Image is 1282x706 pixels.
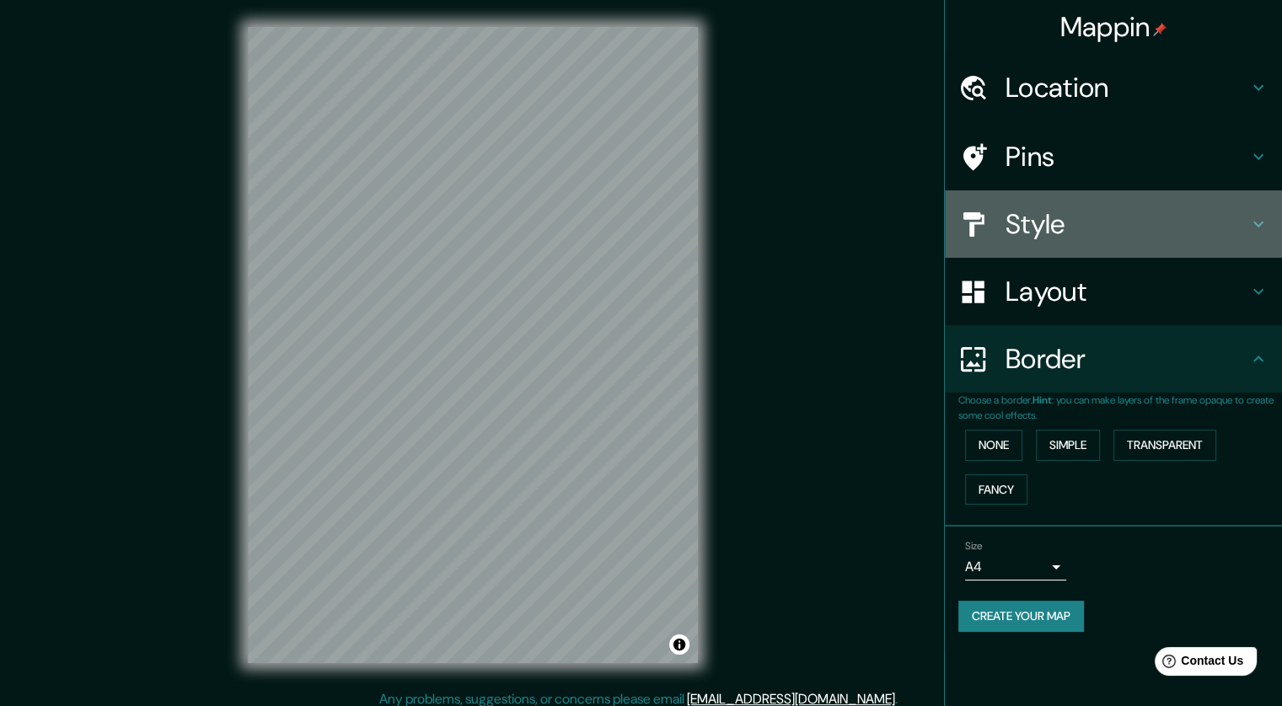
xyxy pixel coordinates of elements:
button: Simple [1036,430,1100,461]
label: Size [965,539,983,554]
button: None [965,430,1022,461]
div: Pins [945,123,1282,190]
div: Style [945,190,1282,258]
b: Hint [1033,393,1052,407]
h4: Layout [1006,275,1248,308]
h4: Border [1006,342,1248,376]
h4: Mappin [1060,10,1167,44]
h4: Style [1006,207,1248,241]
button: Fancy [965,474,1027,505]
h4: Location [1006,71,1248,104]
div: A4 [965,554,1066,580]
h4: Pins [1006,140,1248,174]
p: Choose a border. : you can make layers of the frame opaque to create some cool effects. [958,393,1282,423]
img: pin-icon.png [1153,23,1167,36]
button: Create your map [958,601,1084,632]
iframe: Help widget launcher [1132,640,1263,687]
div: Layout [945,258,1282,325]
div: Border [945,325,1282,393]
button: Transparent [1113,430,1216,461]
button: Toggle attribution [669,634,689,655]
div: Location [945,54,1282,121]
canvas: Map [248,27,698,663]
